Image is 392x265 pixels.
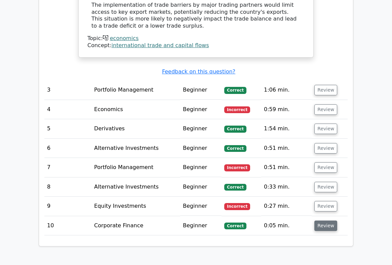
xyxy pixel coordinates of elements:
button: Review [314,201,337,211]
td: 0:51 min. [261,139,312,158]
td: 0:51 min. [261,158,312,177]
td: Equity Investments [91,197,180,216]
td: 1:54 min. [261,119,312,138]
td: Beginner [180,139,222,158]
td: Beginner [180,177,222,197]
td: 0:27 min. [261,197,312,216]
td: 7 [44,158,91,177]
td: 8 [44,177,91,197]
td: Beginner [180,100,222,119]
td: 10 [44,216,91,235]
a: economics [110,35,139,41]
td: 4 [44,100,91,119]
td: Beginner [180,216,222,235]
button: Review [314,143,337,154]
div: Topic: [87,35,305,42]
a: Feedback on this question? [162,68,235,75]
td: Economics [91,100,180,119]
span: Correct [224,126,246,132]
button: Review [314,182,337,192]
td: Beginner [180,197,222,216]
span: Incorrect [224,106,250,113]
td: Corporate Finance [91,216,180,235]
button: Review [314,124,337,134]
td: 0:05 min. [261,216,312,235]
div: Concept: [87,42,305,49]
button: Review [314,104,337,115]
td: 9 [44,197,91,216]
span: Correct [224,223,246,229]
span: Incorrect [224,164,250,171]
span: Correct [224,145,246,152]
span: Correct [224,87,246,94]
td: Portfolio Management [91,158,180,177]
td: 3 [44,80,91,100]
td: Beginner [180,158,222,177]
td: Beginner [180,80,222,100]
button: Review [314,221,337,231]
td: 6 [44,139,91,158]
td: 5 [44,119,91,138]
button: Review [314,85,337,95]
span: Correct [224,184,246,191]
td: Derivatives [91,119,180,138]
span: Incorrect [224,203,250,210]
td: 0:33 min. [261,177,312,197]
a: international trade and capital flows [112,42,209,48]
td: Portfolio Management [91,80,180,100]
td: Alternative Investments [91,139,180,158]
button: Review [314,162,337,173]
td: Alternative Investments [91,177,180,197]
td: 0:59 min. [261,100,312,119]
td: Beginner [180,119,222,138]
td: 1:06 min. [261,80,312,100]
